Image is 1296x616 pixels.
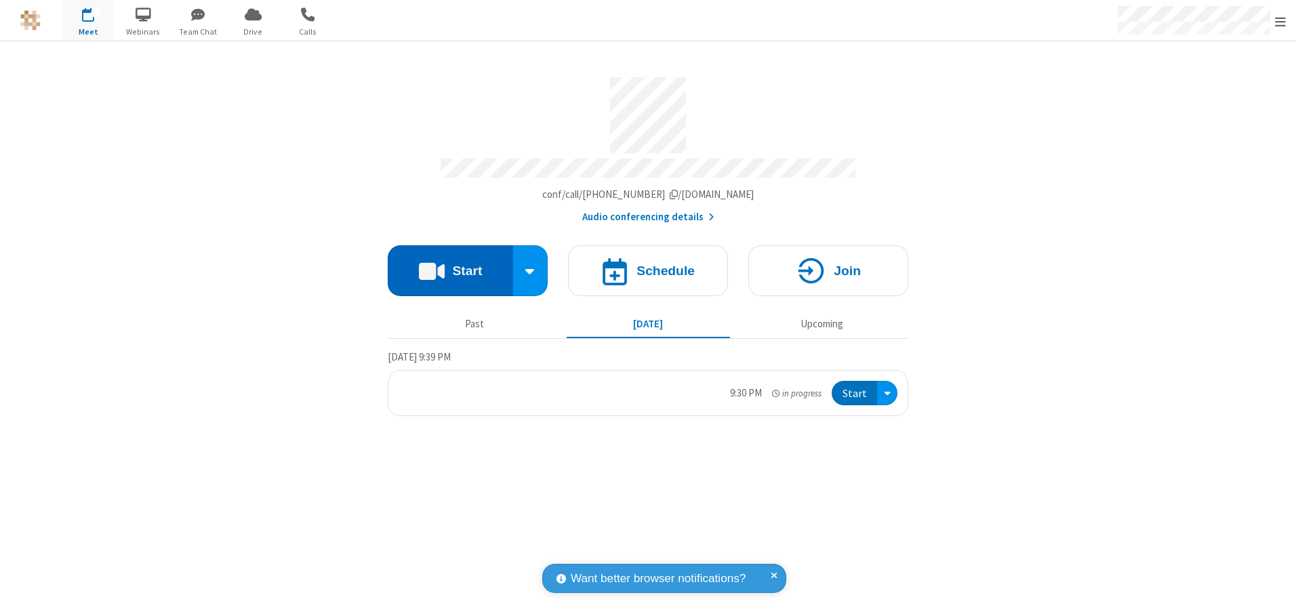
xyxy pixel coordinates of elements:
[228,26,279,38] span: Drive
[388,349,908,417] section: Today's Meetings
[568,245,728,296] button: Schedule
[393,311,556,337] button: Past
[748,245,908,296] button: Join
[283,26,333,38] span: Calls
[542,187,754,203] button: Copy my meeting room linkCopy my meeting room link
[92,7,100,18] div: 1
[582,209,714,225] button: Audio conferencing details
[63,26,114,38] span: Meet
[20,10,41,30] img: QA Selenium DO NOT DELETE OR CHANGE
[730,386,762,401] div: 9:30 PM
[571,570,746,588] span: Want better browser notifications?
[567,311,730,337] button: [DATE]
[740,311,904,337] button: Upcoming
[542,188,754,201] span: Copy my meeting room link
[452,264,482,277] h4: Start
[388,67,908,225] section: Account details
[388,350,451,363] span: [DATE] 9:39 PM
[118,26,169,38] span: Webinars
[877,381,897,406] div: Open menu
[173,26,224,38] span: Team Chat
[388,245,513,296] button: Start
[772,387,822,400] em: in progress
[834,264,861,277] h4: Join
[513,245,548,296] div: Start conference options
[636,264,695,277] h4: Schedule
[832,381,877,406] button: Start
